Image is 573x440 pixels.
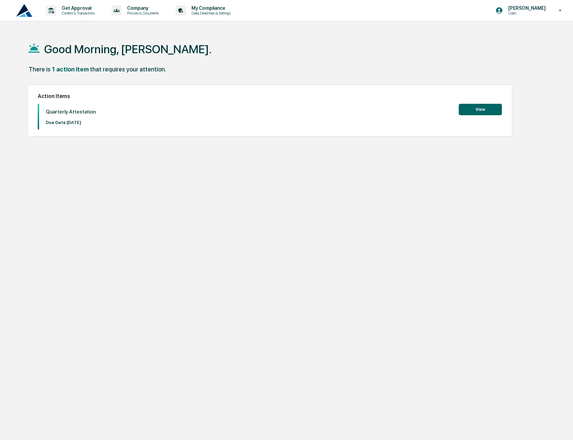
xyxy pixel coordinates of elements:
[186,5,234,11] p: My Compliance
[122,5,162,11] p: Company
[52,66,89,73] div: 1 action item
[90,66,166,73] div: that requires your attention.
[46,120,96,125] p: Due Date: [DATE]
[503,11,549,15] p: Users
[38,93,502,99] h2: Action Items
[459,106,502,112] a: View
[56,5,98,11] p: Get Approval
[503,5,549,11] p: [PERSON_NAME]
[186,11,234,15] p: Data, Deadlines & Settings
[459,104,502,115] button: View
[29,66,51,73] div: There is
[16,4,32,17] img: logo
[46,109,96,115] p: Quarterly Attestation
[44,42,212,56] h1: Good Morning, [PERSON_NAME].
[122,11,162,15] p: Policies & Documents
[56,11,98,15] p: Content & Transactions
